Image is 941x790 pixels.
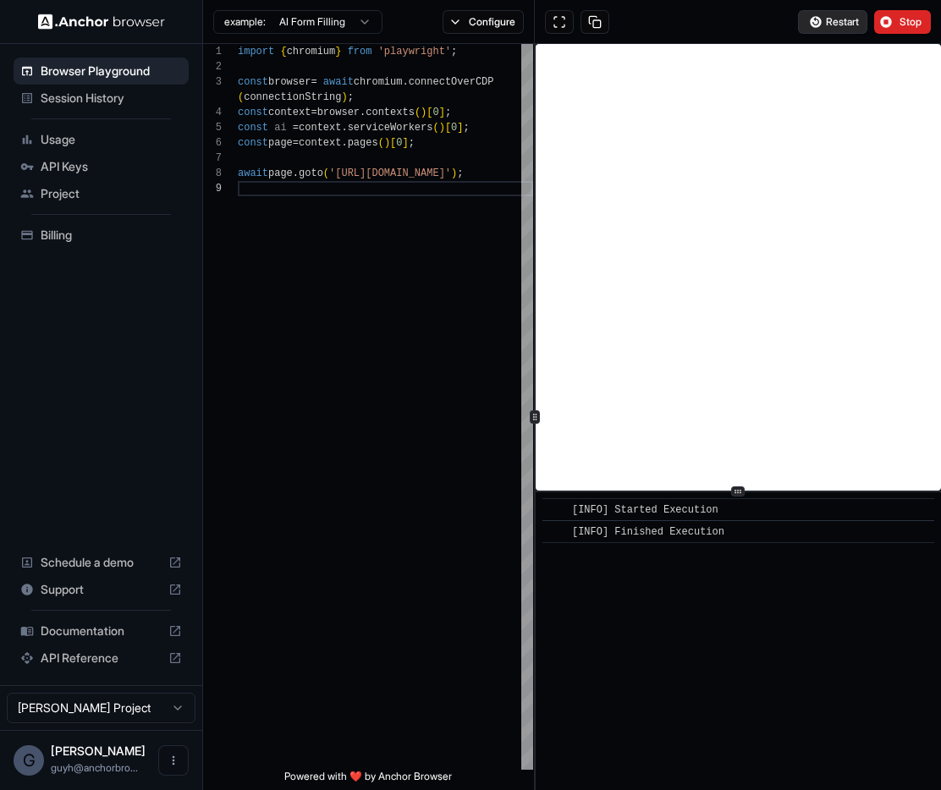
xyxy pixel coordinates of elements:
[41,554,162,571] span: Schedule a demo
[572,526,724,538] span: [INFO] Finished Execution
[238,76,268,88] span: const
[545,10,574,34] button: Open in full screen
[14,549,189,576] div: Schedule a demo
[366,107,415,118] span: contexts
[360,107,366,118] span: .
[572,504,718,516] span: [INFO] Started Execution
[299,167,323,179] span: goto
[378,46,451,58] span: 'playwright'
[238,46,274,58] span: import
[203,105,222,120] div: 4
[341,122,347,134] span: .
[457,122,463,134] span: ]
[238,107,268,118] span: const
[41,227,182,244] span: Billing
[268,167,293,179] span: page
[348,137,378,149] span: pages
[335,46,341,58] span: }
[203,151,222,166] div: 7
[415,107,421,118] span: (
[14,126,189,153] div: Usage
[158,745,189,776] button: Open menu
[451,46,457,58] span: ;
[390,137,396,149] span: [
[41,158,182,175] span: API Keys
[900,15,923,29] span: Stop
[581,10,609,34] button: Copy session ID
[311,76,316,88] span: =
[421,107,426,118] span: )
[323,76,354,88] span: await
[551,524,559,540] span: ​
[451,167,457,179] span: )
[51,761,138,774] span: guyh@anchorbrowser.io
[14,645,189,672] div: API Reference
[293,122,299,134] span: =
[384,137,390,149] span: )
[14,85,189,112] div: Session History
[238,137,268,149] span: const
[41,185,182,202] span: Project
[396,137,402,149] span: 0
[41,90,182,107] span: Session History
[203,166,222,181] div: 8
[14,180,189,207] div: Project
[402,137,408,149] span: ]
[41,623,162,639] span: Documentation
[402,76,408,88] span: .
[203,181,222,196] div: 9
[299,122,341,134] span: context
[203,135,222,151] div: 6
[224,15,266,29] span: example:
[409,76,494,88] span: connectOverCDP
[14,58,189,85] div: Browser Playground
[443,10,525,34] button: Configure
[354,76,403,88] span: chromium
[203,44,222,59] div: 1
[280,46,286,58] span: {
[268,137,293,149] span: page
[439,107,445,118] span: ]
[341,137,347,149] span: .
[348,122,433,134] span: serviceWorkers
[445,122,451,134] span: [
[14,576,189,603] div: Support
[293,167,299,179] span: .
[51,743,146,758] span: Guy Hayou
[287,46,336,58] span: chromium
[238,167,268,179] span: await
[41,650,162,667] span: API Reference
[14,745,44,776] div: G
[432,122,438,134] span: (
[203,120,222,135] div: 5
[268,76,311,88] span: browser
[426,107,432,118] span: [
[341,91,347,103] span: )
[41,131,182,148] span: Usage
[348,46,372,58] span: from
[274,122,286,134] span: ai
[348,91,354,103] span: ;
[299,137,341,149] span: context
[874,10,931,34] button: Stop
[41,63,182,80] span: Browser Playground
[329,167,451,179] span: '[URL][DOMAIN_NAME]'
[268,107,311,118] span: context
[457,167,463,179] span: ;
[238,122,268,134] span: const
[439,122,445,134] span: )
[798,10,867,34] button: Restart
[464,122,470,134] span: ;
[203,59,222,74] div: 2
[284,770,452,790] span: Powered with ❤️ by Anchor Browser
[317,107,360,118] span: browser
[203,74,222,90] div: 3
[244,91,341,103] span: connectionString
[238,91,244,103] span: (
[14,153,189,180] div: API Keys
[451,122,457,134] span: 0
[311,107,316,118] span: =
[293,137,299,149] span: =
[378,137,384,149] span: (
[826,15,859,29] span: Restart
